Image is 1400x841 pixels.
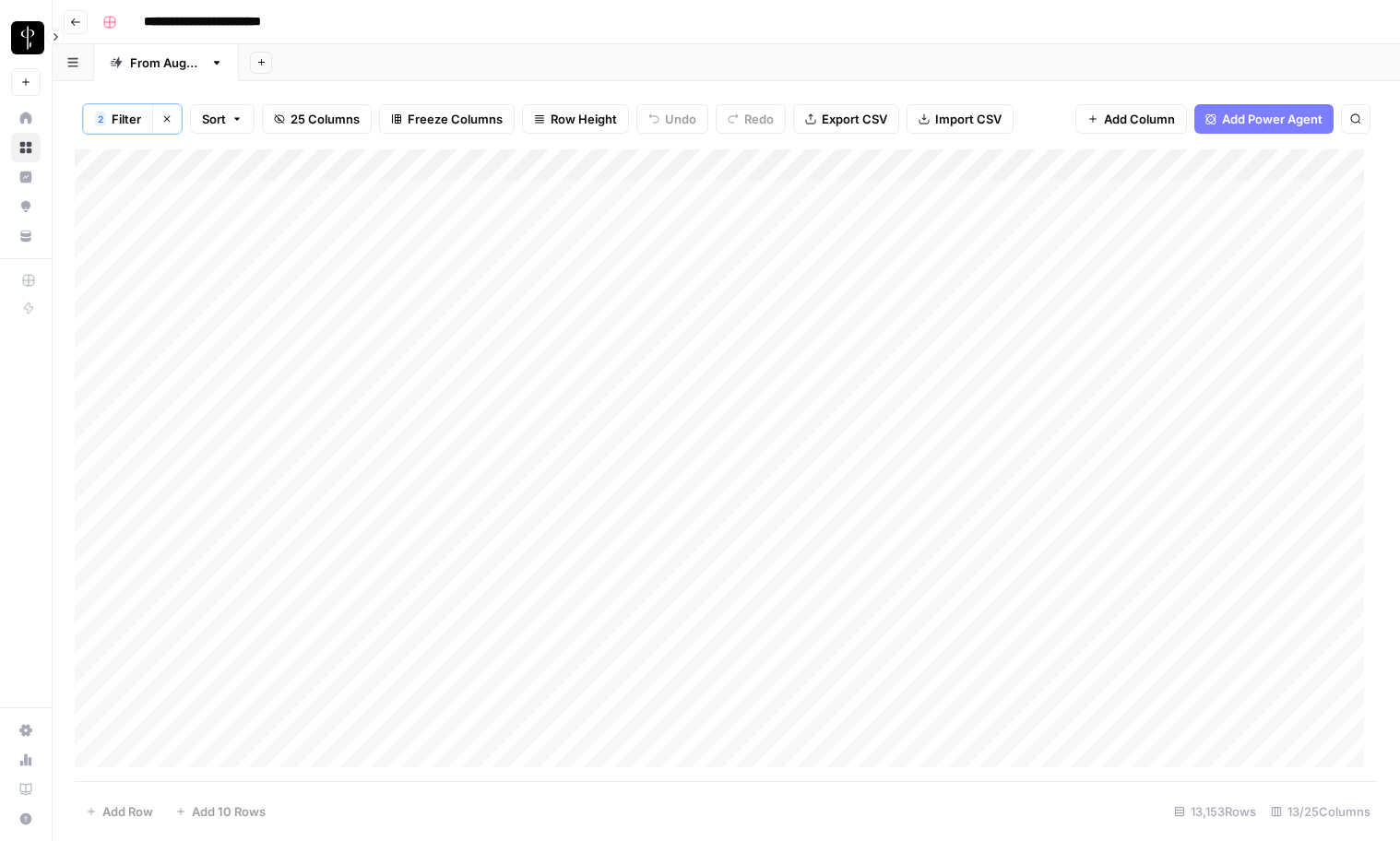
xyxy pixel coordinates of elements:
a: From [DATE] [94,44,239,81]
button: Add Power Agent [1194,104,1334,134]
a: Insights [11,162,41,192]
span: Row Height [551,110,617,128]
span: Freeze Columns [408,110,503,128]
button: Row Height [522,104,629,134]
button: Freeze Columns [379,104,515,134]
div: 2 [95,112,106,126]
span: Add Power Agent [1222,110,1323,128]
a: Learning Hub [11,775,41,804]
a: Home [11,103,41,133]
span: Export CSV [822,110,887,128]
span: 25 Columns [291,110,360,128]
button: Import CSV [907,104,1014,134]
button: Redo [716,104,786,134]
button: Export CSV [793,104,899,134]
span: Add 10 Rows [192,802,266,821]
div: From [DATE] [130,53,203,72]
span: Redo [744,110,774,128]
div: 13,153 Rows [1167,797,1264,826]
div: 13/25 Columns [1264,797,1378,826]
button: 2Filter [83,104,152,134]
span: Sort [202,110,226,128]
span: Undo [665,110,696,128]
a: Opportunities [11,192,41,221]
span: Filter [112,110,141,128]
button: Add Column [1075,104,1187,134]
button: Undo [636,104,708,134]
button: Add Row [75,797,164,826]
button: Workspace: LP Production Workloads [11,15,41,61]
a: Settings [11,716,41,745]
a: Browse [11,133,41,162]
a: Usage [11,745,41,775]
img: LP Production Workloads Logo [11,21,44,54]
span: 2 [98,112,103,126]
span: Add Row [102,802,153,821]
button: 25 Columns [262,104,372,134]
a: Your Data [11,221,41,251]
span: Import CSV [935,110,1002,128]
button: Help + Support [11,804,41,834]
span: Add Column [1104,110,1175,128]
button: Sort [190,104,255,134]
button: Add 10 Rows [164,797,277,826]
